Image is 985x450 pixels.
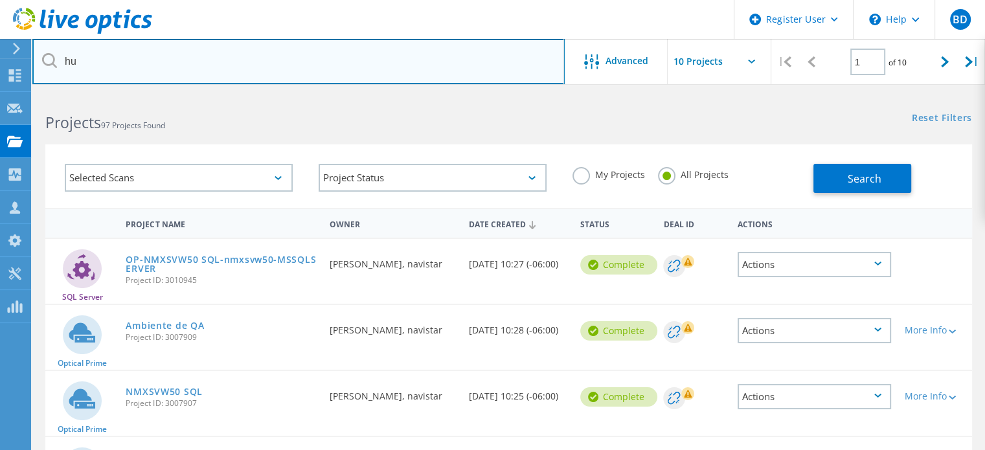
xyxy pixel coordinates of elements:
div: Actions [731,211,898,235]
a: Live Optics Dashboard [13,27,152,36]
span: Optical Prime [58,425,107,433]
span: SQL Server [62,293,103,301]
a: OP-NMXSVW50 SQL-nmxsvw50-MSSQLSERVER [126,255,317,273]
div: Actions [738,252,892,277]
span: Search [848,172,881,186]
span: Advanced [606,56,648,65]
span: BD [953,14,968,25]
div: Owner [323,211,462,235]
div: [DATE] 10:27 (-06:00) [462,239,574,282]
span: 97 Projects Found [101,120,165,131]
div: | [771,39,798,85]
div: Complete [580,321,657,341]
a: NMXSVW50 SQL [126,387,202,396]
div: | [958,39,985,85]
a: Reset Filters [912,113,972,124]
div: Actions [738,384,892,409]
label: My Projects [572,167,645,179]
input: Search projects by name, owner, ID, company, etc [32,39,565,84]
b: Projects [45,112,101,133]
div: [PERSON_NAME], navistar [323,371,462,414]
svg: \n [869,14,881,25]
div: Deal Id [657,211,730,235]
span: Optical Prime [58,359,107,367]
a: Ambiente de QA [126,321,204,330]
span: Project ID: 3007907 [126,399,317,407]
div: Complete [580,387,657,407]
span: Project ID: 3010945 [126,276,317,284]
div: Project Name [119,211,323,235]
div: Project Status [319,164,547,192]
div: [PERSON_NAME], navistar [323,305,462,348]
div: More Info [904,326,965,335]
div: [DATE] 10:28 (-06:00) [462,305,574,348]
span: Project ID: 3007909 [126,333,317,341]
div: [DATE] 10:25 (-06:00) [462,371,574,414]
div: [PERSON_NAME], navistar [323,239,462,282]
button: Search [813,164,911,193]
div: Selected Scans [65,164,293,192]
div: Date Created [462,211,574,236]
div: Complete [580,255,657,275]
div: More Info [904,392,965,401]
span: of 10 [889,57,907,68]
div: Status [574,211,657,235]
label: All Projects [658,167,729,179]
div: Actions [738,318,892,343]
